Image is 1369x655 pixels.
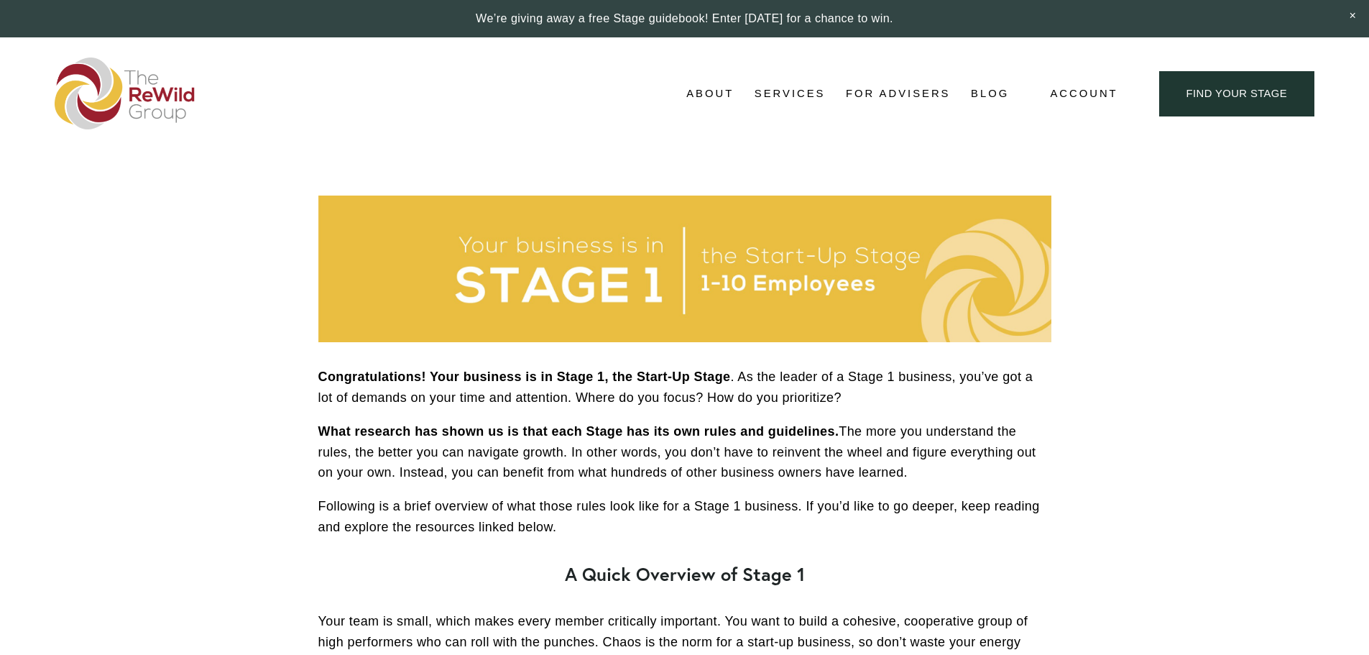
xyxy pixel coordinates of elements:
[846,83,950,105] a: For Advisers
[971,83,1009,105] a: Blog
[318,496,1051,538] p: Following is a brief overview of what those rules look like for a Stage 1 business. If you’d like...
[686,84,734,104] span: About
[318,421,1051,483] p: The more you understand the rules, the better you can navigate growth. In other words, you don’t ...
[318,370,731,384] strong: Congratulations! Your business is in Stage 1, the Start-Up Stage
[755,83,826,105] a: folder dropdown
[755,84,826,104] span: Services
[55,58,195,129] img: The ReWild Group
[318,367,1051,408] p: . As the leader of a Stage 1 business, you’ve got a lot of demands on your time and attention. Wh...
[1159,71,1314,116] a: find your stage
[318,424,839,439] strong: What research has shown us is that each Stage has its own rules and guidelines.
[686,83,734,105] a: folder dropdown
[565,562,805,586] strong: A Quick Overview of Stage 1
[1050,84,1117,104] a: Account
